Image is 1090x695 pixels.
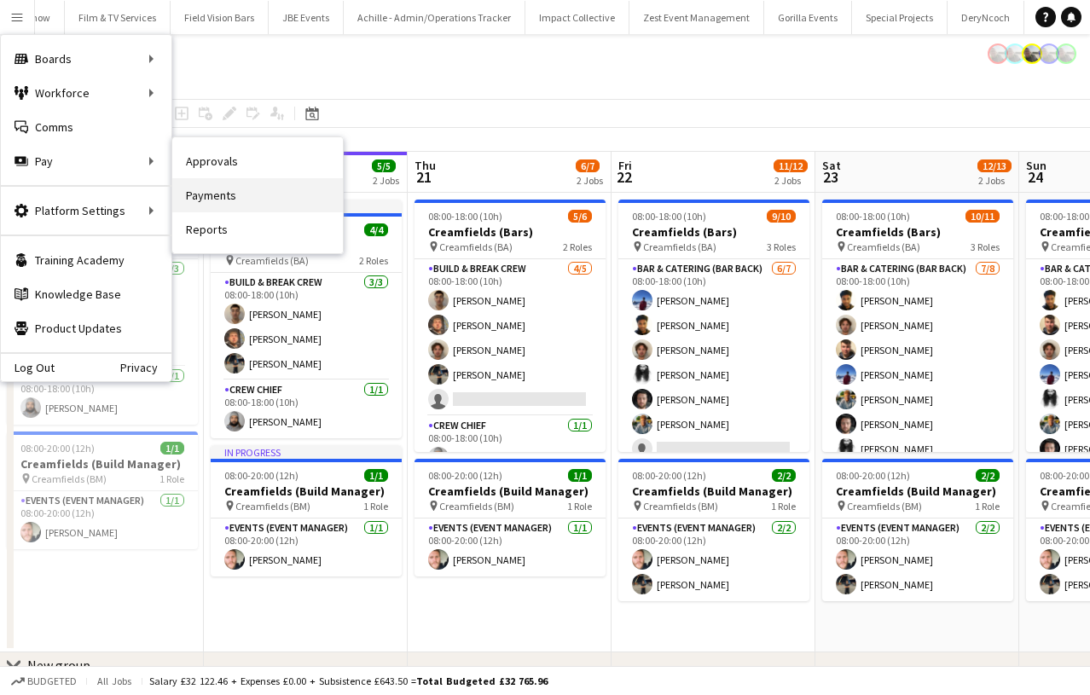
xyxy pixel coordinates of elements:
[1026,158,1047,173] span: Sun
[822,518,1013,601] app-card-role: Events (Event Manager)2/208:00-20:00 (12h)[PERSON_NAME][PERSON_NAME]
[576,159,600,172] span: 6/7
[618,459,809,601] app-job-card: 08:00-20:00 (12h)2/2Creamfields (Build Manager) Creamfields (BM)1 RoleEvents (Event Manager)2/208...
[616,167,632,187] span: 22
[415,158,436,173] span: Thu
[577,174,603,187] div: 2 Jobs
[772,469,796,482] span: 2/2
[632,210,706,223] span: 08:00-18:00 (10h)
[415,200,606,452] app-job-card: 08:00-18:00 (10h)5/6Creamfields (Bars) Creamfields (BA)2 RolesBuild & Break Crew4/508:00-18:00 (1...
[618,518,809,601] app-card-role: Events (Event Manager)2/208:00-20:00 (12h)[PERSON_NAME][PERSON_NAME]
[120,361,171,374] a: Privacy
[428,469,502,482] span: 08:00-20:00 (12h)
[211,273,402,380] app-card-role: Build & Break Crew3/308:00-18:00 (10h)[PERSON_NAME][PERSON_NAME][PERSON_NAME]
[415,484,606,499] h3: Creamfields (Build Manager)
[65,1,171,34] button: Film & TV Services
[822,484,1013,499] h3: Creamfields (Build Manager)
[1056,43,1076,64] app-user-avatar: Jordan Curtis
[1,311,171,345] a: Product Updates
[771,500,796,513] span: 1 Role
[1022,43,1042,64] app-user-avatar: Jordan Curtis
[415,518,606,576] app-card-role: Events (Event Manager)1/108:00-20:00 (12h)[PERSON_NAME]
[643,500,718,513] span: Creamfields (BM)
[160,442,184,455] span: 1/1
[416,675,548,687] span: Total Budgeted £32 765.96
[211,484,402,499] h3: Creamfields (Build Manager)
[9,672,79,691] button: Budgeted
[978,174,1011,187] div: 2 Jobs
[764,1,852,34] button: Gorilla Events
[94,675,135,687] span: All jobs
[211,518,402,576] app-card-role: Events (Event Manager)1/108:00-20:00 (12h)[PERSON_NAME]
[159,472,184,485] span: 1 Role
[847,240,920,253] span: Creamfields (BA)
[820,167,841,187] span: 23
[563,240,592,253] span: 2 Roles
[359,254,388,267] span: 2 Roles
[948,1,1024,34] button: DeryNcoch
[988,43,1008,64] app-user-avatar: Jordan Curtis
[822,459,1013,601] app-job-card: 08:00-20:00 (12h)2/2Creamfields (Build Manager) Creamfields (BM)1 RoleEvents (Event Manager)2/208...
[774,159,808,172] span: 11/12
[415,224,606,240] h3: Creamfields (Bars)
[211,200,402,438] app-job-card: In progress08:00-18:00 (10h)4/4Creamfields (Bars) Creamfields (BA)2 RolesBuild & Break Crew3/308:...
[235,500,310,513] span: Creamfields (BM)
[822,200,1013,452] div: 08:00-18:00 (10h)10/11Creamfields (Bars) Creamfields (BA)3 RolesBar & Catering (Bar Back)7/808:00...
[822,224,1013,240] h3: Creamfields (Bars)
[269,1,344,34] button: JBE Events
[7,431,198,549] app-job-card: 08:00-20:00 (12h)1/1Creamfields (Build Manager) Creamfields (BM)1 RoleEvents (Event Manager)1/108...
[415,259,606,416] app-card-role: Build & Break Crew4/508:00-18:00 (10h)[PERSON_NAME][PERSON_NAME][PERSON_NAME][PERSON_NAME]
[1,110,171,144] a: Comms
[1,361,55,374] a: Log Out
[439,500,514,513] span: Creamfields (BM)
[618,259,809,466] app-card-role: Bar & Catering (Bar Back)6/708:00-18:00 (10h)[PERSON_NAME][PERSON_NAME][PERSON_NAME][PERSON_NAME]...
[211,380,402,438] app-card-role: Crew Chief1/108:00-18:00 (10h)[PERSON_NAME]
[7,456,198,472] h3: Creamfields (Build Manager)
[172,178,343,212] a: Payments
[171,1,269,34] button: Field Vision Bars
[415,416,606,474] app-card-role: Crew Chief1/108:00-18:00 (10h)[PERSON_NAME]
[567,500,592,513] span: 1 Role
[235,254,309,267] span: Creamfields (BA)
[618,200,809,452] div: 08:00-18:00 (10h)9/10Creamfields (Bars) Creamfields (BA)3 RolesBar & Catering (Bar Back)6/708:00-...
[412,167,436,187] span: 21
[428,210,502,223] span: 08:00-18:00 (10h)
[822,158,841,173] span: Sat
[1023,167,1047,187] span: 24
[836,469,910,482] span: 08:00-20:00 (12h)
[1,76,171,110] div: Workforce
[20,442,95,455] span: 08:00-20:00 (12h)
[618,224,809,240] h3: Creamfields (Bars)
[363,500,388,513] span: 1 Role
[852,1,948,34] button: Special Projects
[643,240,716,253] span: Creamfields (BA)
[618,484,809,499] h3: Creamfields (Build Manager)
[7,491,198,549] app-card-role: Events (Event Manager)1/108:00-20:00 (12h)[PERSON_NAME]
[568,469,592,482] span: 1/1
[632,469,706,482] span: 08:00-20:00 (12h)
[836,210,910,223] span: 08:00-18:00 (10h)
[32,472,107,485] span: Creamfields (BM)
[975,500,1000,513] span: 1 Role
[618,158,632,173] span: Fri
[172,212,343,246] a: Reports
[172,144,343,178] a: Approvals
[372,159,396,172] span: 5/5
[27,657,90,674] div: New group
[344,1,525,34] button: Achille - Admin/Operations Tracker
[373,174,399,187] div: 2 Jobs
[7,367,198,425] app-card-role: Crew Chief1/108:00-18:00 (10h)[PERSON_NAME]
[767,240,796,253] span: 3 Roles
[767,210,796,223] span: 9/10
[27,675,77,687] span: Budgeted
[364,469,388,482] span: 1/1
[847,500,922,513] span: Creamfields (BM)
[211,445,402,576] app-job-card: In progress08:00-20:00 (12h)1/1Creamfields (Build Manager) Creamfields (BM)1 RoleEvents (Event Ma...
[1,42,171,76] div: Boards
[439,240,513,253] span: Creamfields (BA)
